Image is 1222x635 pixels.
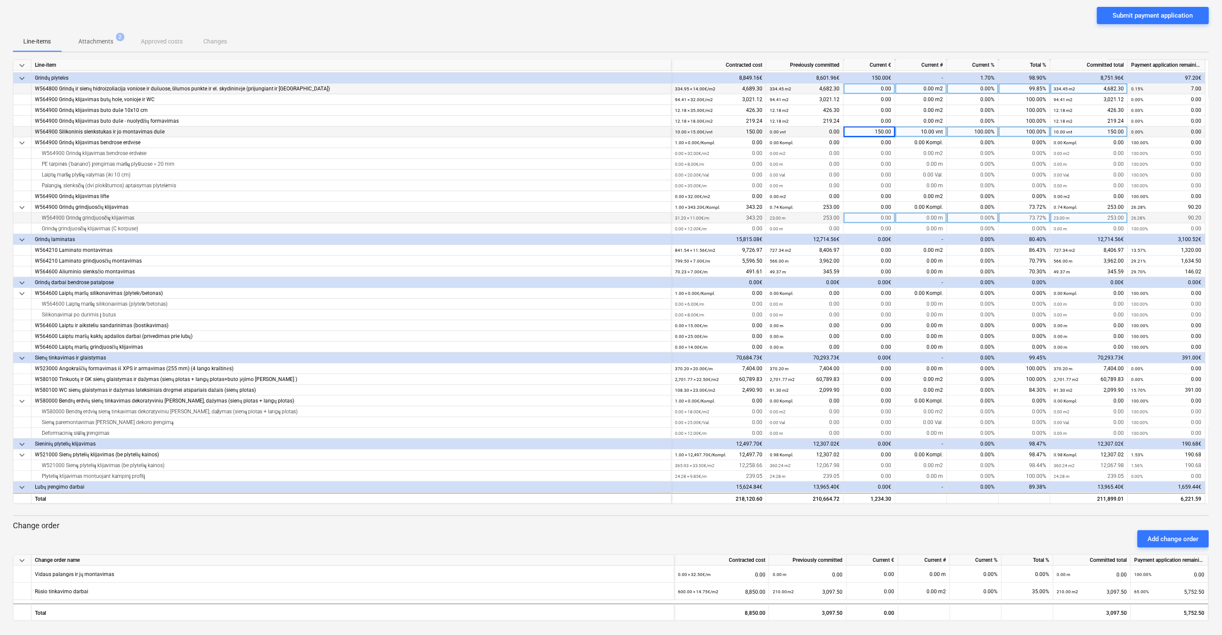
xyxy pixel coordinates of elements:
div: 99.45% [999,353,1051,363]
div: 0.00€ [766,277,844,288]
div: 0.00% [947,202,999,213]
div: 4,682.30 [770,84,840,94]
div: 97.20€ [1128,73,1206,84]
div: Previously committed [769,555,847,566]
div: 0.00% [947,342,999,353]
div: Grindų plytelės [35,73,668,84]
div: 0.00 m2 [896,460,947,471]
div: 0.00% [999,170,1051,180]
div: 0.00 m [896,320,947,331]
div: 0.00% [947,191,999,202]
div: 0.00 Kompl. [896,202,947,213]
div: 0.00% [947,331,999,342]
small: 0.00 Kompl. [1054,140,1078,145]
div: 73.72% [999,202,1051,213]
div: 0.00 m2 [896,245,947,256]
div: 1,234.30 [844,493,896,504]
div: 0.00% [999,320,1051,331]
div: 0.00 m2 [896,105,947,116]
div: 3,021.12 [770,94,840,105]
span: keyboard_arrow_down [17,396,27,406]
div: 0.00 [1054,137,1124,148]
div: 190.68€ [1128,439,1206,449]
div: 0.00 [1132,105,1202,116]
div: 0.00 m2 [896,84,947,94]
div: 1.70% [947,73,999,84]
div: 100.00% [999,363,1051,374]
div: 0.00 [844,105,896,116]
span: 2 [116,33,124,41]
div: 0.00% [999,331,1051,342]
div: 0.00 m [896,342,947,353]
div: 0.00 [844,385,896,396]
div: 0.00 [1132,116,1202,127]
div: 0.00% [999,299,1051,310]
div: 0.00% [999,288,1051,299]
div: Submit payment application [1113,10,1193,21]
div: 4,682.30 [1054,84,1124,94]
div: 100.00% [999,94,1051,105]
div: Current # [899,555,950,566]
div: 426.30 [675,105,762,116]
div: 0.00% [947,234,999,245]
div: W564800 Grindų ir sienų hidroizoliacija voniose ir dušuose, šilumos punkte ir el. skydininėje (pr... [35,84,668,94]
div: 98.47% [999,449,1051,460]
small: 334.45 m2 [770,87,791,91]
div: 219.24 [675,116,762,127]
div: 0.00 Kompl. [896,137,947,148]
div: 0.00 [675,159,762,170]
div: 0.00% [947,385,999,396]
div: 0.00 [770,159,840,170]
div: 0.00 [844,471,896,482]
div: 100.00% [999,374,1051,385]
div: 219.24 [770,116,840,127]
div: 0.00% [947,223,999,234]
div: 70,684.73€ [672,353,766,363]
div: 0.00 m [896,363,947,374]
div: 8,850.00 [675,604,769,621]
p: Line-items [23,37,51,46]
div: 0.00 [1132,137,1202,148]
small: 0.00 vnt [770,130,786,134]
div: 0.00% [999,148,1051,159]
span: keyboard_arrow_down [17,138,27,148]
div: 0.00 m2 [896,406,947,417]
div: 12,714.56€ [1051,234,1128,245]
div: 0.00% [947,363,999,374]
div: 0.00 m [896,256,947,266]
span: keyboard_arrow_down [17,439,27,449]
div: 0.00 m [896,299,947,310]
div: 426.30 [770,105,840,116]
div: 0.00 [844,170,896,180]
small: 0.00 m2 [1054,151,1070,156]
small: 100.00% [1132,140,1149,145]
span: keyboard_arrow_down [17,73,27,84]
div: 0.00 [770,148,840,159]
div: 0.00% [947,148,999,159]
div: Line-item [31,60,672,71]
div: Contracted cost [672,60,766,71]
small: 12.18 × 35.00€ / m2 [675,108,713,113]
div: 3,097.50 [1054,604,1131,621]
div: 0.00 [844,288,896,299]
div: 150.00€ [844,73,896,84]
span: keyboard_arrow_down [17,235,27,245]
div: 0.00% [999,396,1051,406]
small: 0.00% [1132,119,1144,124]
div: 100.00% [999,127,1051,137]
div: 98.44% [999,460,1051,471]
div: 0.00% [999,180,1051,191]
div: 0.00% [999,137,1051,148]
div: 0.00% [947,213,999,223]
div: 80.40% [999,234,1051,245]
div: 0.00 [844,320,896,331]
div: 0.00% [999,310,1051,320]
div: 0.00% [947,320,999,331]
div: 0.00 [844,374,896,385]
small: 1.00 × 0.00€ / Kompl. [675,140,715,145]
div: Committed total [1051,60,1128,71]
div: 0.00 [844,191,896,202]
div: 0.00 [844,363,896,374]
small: 10.00 vnt [1054,130,1073,134]
div: 0.00% [947,84,999,94]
